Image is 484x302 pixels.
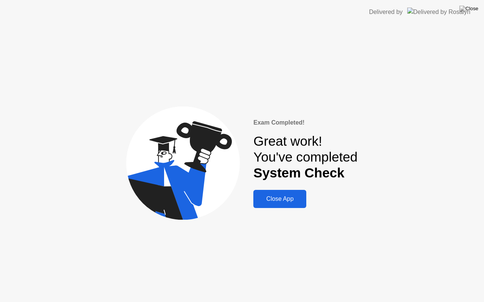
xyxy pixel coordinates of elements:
div: Delivered by [369,8,403,17]
img: Delivered by Rosalyn [407,8,470,16]
div: Close App [256,196,304,202]
div: Exam Completed! [253,118,357,127]
img: Close [459,6,478,12]
button: Close App [253,190,306,208]
div: Great work! You've completed [253,133,357,181]
b: System Check [253,165,344,180]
